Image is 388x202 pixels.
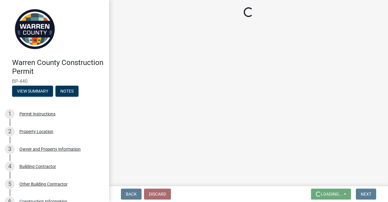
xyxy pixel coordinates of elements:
[12,86,53,97] button: View Summary
[144,189,171,200] button: Discard
[12,89,53,94] wm-modal-confirm: Summary
[5,144,15,154] div: 3
[12,78,97,84] span: BP-440
[321,192,343,197] span: Loading...
[12,6,58,52] img: Warren County, Iowa
[19,182,68,186] div: Other Building Contractor
[5,179,15,189] div: 5
[361,192,371,197] span: Next
[5,109,15,119] div: 1
[5,162,15,171] div: 4
[12,58,104,76] h4: Warren County Construction Permit
[5,127,15,136] div: 2
[311,189,351,200] button: Loading...
[55,89,79,94] wm-modal-confirm: Notes
[126,192,137,197] span: Back
[19,129,53,134] div: Property Location
[356,189,376,200] button: Next
[19,164,56,169] div: Building Contractor
[55,86,79,97] button: Notes
[19,112,55,116] div: Permit Instructions
[19,147,81,151] div: Owner and Property Information
[121,189,142,200] button: Back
